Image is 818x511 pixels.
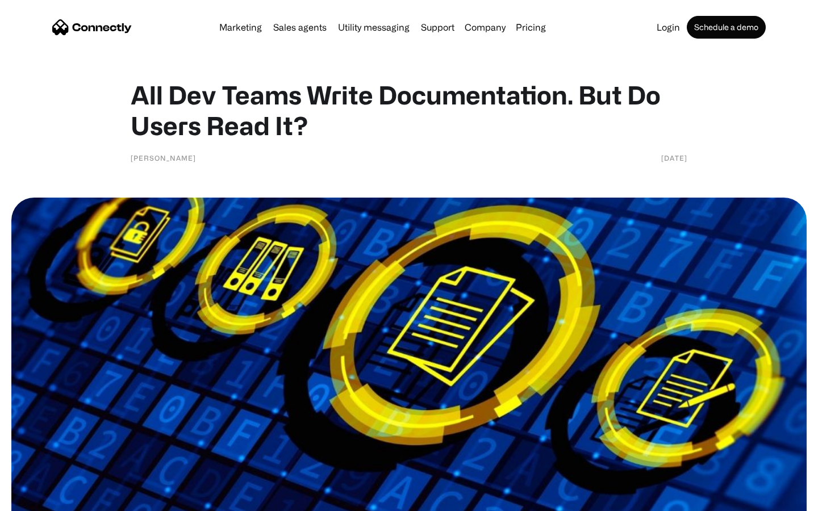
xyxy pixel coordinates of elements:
[465,19,506,35] div: Company
[215,23,266,32] a: Marketing
[652,23,685,32] a: Login
[333,23,414,32] a: Utility messaging
[269,23,331,32] a: Sales agents
[131,152,196,164] div: [PERSON_NAME]
[23,491,68,507] ul: Language list
[511,23,550,32] a: Pricing
[11,491,68,507] aside: Language selected: English
[687,16,766,39] a: Schedule a demo
[661,152,687,164] div: [DATE]
[416,23,459,32] a: Support
[131,79,687,141] h1: All Dev Teams Write Documentation. But Do Users Read It?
